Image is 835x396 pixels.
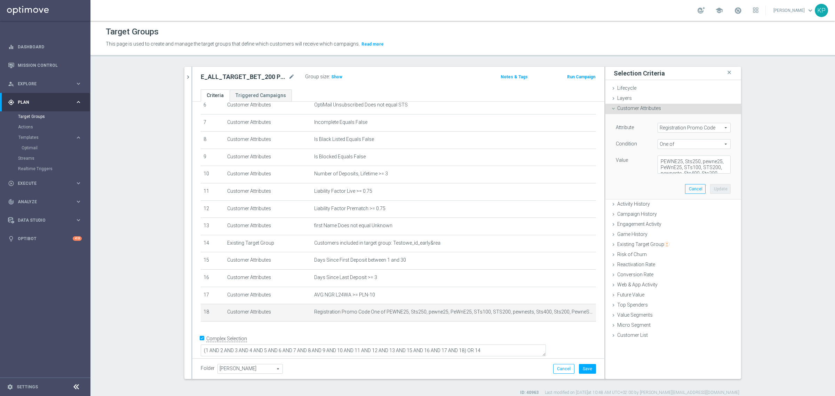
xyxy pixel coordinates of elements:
[18,114,72,119] a: Target Groups
[314,136,374,142] span: Is Black Listed Equals False
[715,7,723,14] span: school
[206,335,247,342] label: Complex Selection
[314,102,408,108] span: OptiMail Unsubscribed Does not equal STS
[314,154,366,160] span: Is Blocked Equals False
[201,149,224,166] td: 9
[8,38,82,56] div: Dashboard
[201,287,224,304] td: 17
[18,166,72,172] a: Realtime Triggers
[18,135,68,140] span: Templates
[617,211,657,217] span: Campaign History
[8,181,82,186] button: play_circle_outline Execute keyboard_arrow_right
[201,183,224,200] td: 11
[201,365,215,371] label: Folder
[8,199,75,205] div: Analyze
[201,235,224,252] td: 14
[75,180,82,187] i: keyboard_arrow_right
[806,7,814,14] span: keyboard_arrow_down
[329,74,330,80] label: :
[616,141,637,146] lable: Condition
[314,119,367,125] span: Incomplete Equals False
[18,124,72,130] a: Actions
[224,97,311,114] td: Customer Attributes
[8,100,82,105] button: gps_fixed Plan keyboard_arrow_right
[617,85,636,91] span: Lifecycle
[617,95,632,101] span: Layers
[617,221,661,227] span: Engagement Activity
[8,99,14,105] i: gps_fixed
[545,390,739,396] label: Last modified on [DATE] at 10:48 AM UTC+02:00 by [PERSON_NAME][EMAIL_ADDRESS][DOMAIN_NAME]
[75,99,82,105] i: keyboard_arrow_right
[18,181,75,185] span: Execute
[8,63,82,68] button: Mission Control
[500,73,528,81] button: Notes & Tags
[224,132,311,149] td: Customer Attributes
[566,73,596,81] button: Run Campaign
[201,89,230,102] a: Criteria
[224,218,311,235] td: Customer Attributes
[331,74,342,79] span: Show
[579,364,596,374] button: Save
[710,184,731,194] button: Update
[616,157,628,163] label: Value
[18,82,75,86] span: Explore
[224,114,311,132] td: Customer Attributes
[18,164,90,174] div: Realtime Triggers
[18,135,75,140] div: Templates
[184,67,191,87] button: chevron_right
[201,166,224,183] td: 10
[18,135,82,140] button: Templates keyboard_arrow_right
[75,217,82,223] i: keyboard_arrow_right
[617,272,653,277] span: Conversion Rate
[7,384,13,390] i: settings
[22,143,90,153] div: Optimail
[8,44,82,50] button: equalizer Dashboard
[224,287,311,304] td: Customer Attributes
[8,81,75,87] div: Explore
[8,199,82,205] button: track_changes Analyze keyboard_arrow_right
[8,44,14,50] i: equalizer
[18,38,82,56] a: Dashboard
[8,236,14,242] i: lightbulb
[288,73,295,81] i: mode_edit
[106,27,159,37] h1: Target Groups
[201,269,224,287] td: 16
[617,282,658,287] span: Web & App Activity
[185,74,191,80] i: chevron_right
[617,252,647,257] span: Risk of Churn
[617,241,669,247] span: Existing Target Group
[617,292,644,298] span: Future Value
[230,89,292,102] a: Triggered Campaigns
[224,183,311,200] td: Customer Attributes
[224,304,311,322] td: Customer Attributes
[201,218,224,235] td: 13
[18,218,75,222] span: Data Studio
[201,252,224,270] td: 15
[8,180,14,187] i: play_circle_outline
[8,236,82,241] button: lightbulb Optibot +10
[553,364,574,374] button: Cancel
[314,171,388,177] span: Number of Deposits, Lifetime >= 3
[617,312,653,318] span: Value Segments
[224,269,311,287] td: Customer Attributes
[8,99,75,105] div: Plan
[8,56,82,74] div: Mission Control
[726,68,733,77] i: close
[8,217,82,223] button: Data Studio keyboard_arrow_right
[314,275,377,280] span: Days Since Last Deposit >= 3
[8,229,82,248] div: Optibot
[18,229,73,248] a: Optibot
[8,199,14,205] i: track_changes
[224,166,311,183] td: Customer Attributes
[18,122,90,132] div: Actions
[617,322,651,328] span: Micro Segment
[201,73,287,81] h2: E_ALL_TARGET_BET_200 PLN_NONORG_3DEPO_050925
[815,4,828,17] div: KP
[106,41,360,47] span: This page is used to create and manage the target groups that define which customers will receive...
[18,200,75,204] span: Analyze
